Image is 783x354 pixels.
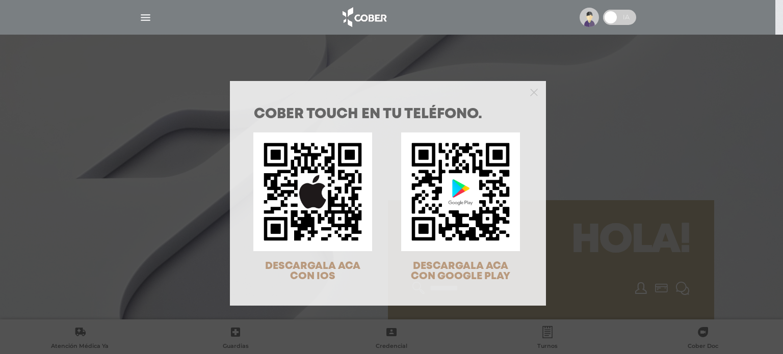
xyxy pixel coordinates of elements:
[411,261,510,281] span: DESCARGALA ACA CON GOOGLE PLAY
[530,87,538,96] button: Close
[265,261,360,281] span: DESCARGALA ACA CON IOS
[401,132,520,251] img: qr-code
[253,132,372,251] img: qr-code
[254,107,522,122] h1: COBER TOUCH en tu teléfono.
